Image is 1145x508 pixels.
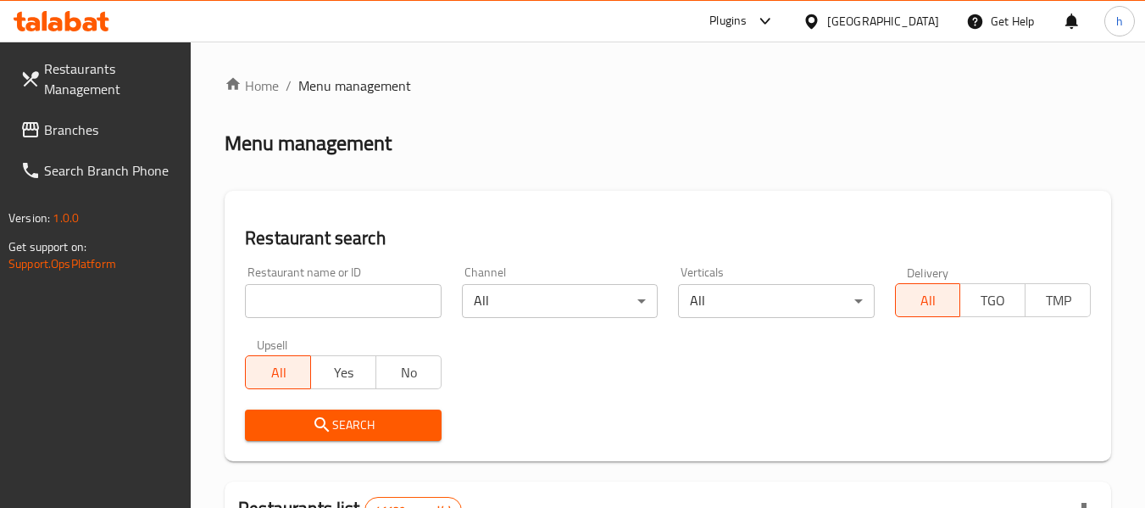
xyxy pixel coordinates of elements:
button: All [895,283,961,317]
h2: Menu management [225,130,392,157]
a: Support.OpsPlatform [8,253,116,275]
span: Search Branch Phone [44,160,178,181]
span: All [253,360,304,385]
span: Yes [318,360,370,385]
span: 1.0.0 [53,207,79,229]
span: All [903,288,954,313]
span: TGO [967,288,1019,313]
span: Branches [44,120,178,140]
div: Plugins [709,11,747,31]
a: Search Branch Phone [7,150,192,191]
span: Search [258,415,427,436]
span: TMP [1032,288,1084,313]
div: All [678,284,874,318]
a: Home [225,75,279,96]
button: All [245,355,311,389]
a: Branches [7,109,192,150]
span: Menu management [298,75,411,96]
span: Get support on: [8,236,86,258]
li: / [286,75,292,96]
span: h [1116,12,1123,31]
nav: breadcrumb [225,75,1111,96]
span: No [383,360,435,385]
button: No [375,355,442,389]
div: All [462,284,658,318]
button: Search [245,410,441,441]
span: Version: [8,207,50,229]
input: Search for restaurant name or ID.. [245,284,441,318]
div: [GEOGRAPHIC_DATA] [827,12,939,31]
label: Delivery [907,266,949,278]
button: TGO [959,283,1025,317]
h2: Restaurant search [245,226,1091,251]
a: Restaurants Management [7,48,192,109]
button: Yes [310,355,376,389]
label: Upsell [257,338,288,350]
span: Restaurants Management [44,59,178,99]
button: TMP [1025,283,1091,317]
